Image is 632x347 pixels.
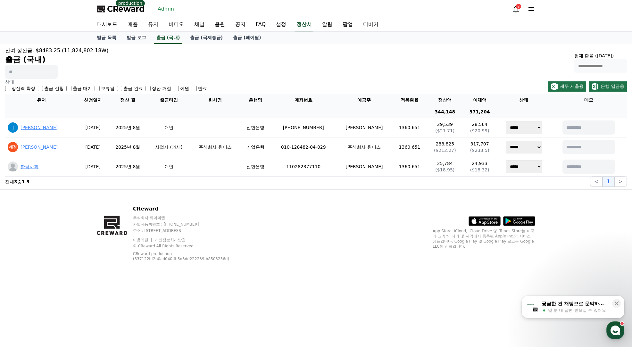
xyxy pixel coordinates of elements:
td: [DATE] [78,137,108,157]
a: 설정 [83,203,123,219]
p: ($20.99) [465,128,494,134]
img: ACg8ocIt0ydkE3obCPUm87_ziT833SW9mbspwqfb8T1DleSzxWQYhQ=s96-c [8,122,18,133]
a: 채널 [189,18,210,31]
td: 개인 [147,118,190,137]
p: ($18.32) [465,167,494,173]
th: 유저 [5,94,78,106]
a: 개인정보처리방침 [155,238,186,242]
td: 기업은행 [240,137,270,157]
a: 디버거 [358,18,384,31]
p: 상태 [5,79,207,85]
a: 대시보드 [92,18,122,31]
p: 29,539 [430,121,461,128]
th: 상태 [496,94,551,106]
button: 세무 제출용 [548,81,586,92]
p: 주소 : [STREET_ADDRESS] [133,228,245,233]
td: [PERSON_NAME] [336,157,392,177]
p: 344,148 [430,109,461,115]
p: ($233.5) [465,147,494,153]
p: ($21.71) [430,128,461,134]
p: ($18.95) [430,167,461,173]
button: > [614,177,627,187]
label: 출금 완료 [123,85,143,92]
a: CReward [97,4,145,14]
a: 알림 [317,18,337,31]
span: 은행 입금용 [601,84,624,89]
a: 황금사과 [21,164,38,169]
span: 대화 [59,213,66,218]
label: 이월 [180,85,189,92]
td: 신한은행 [240,157,270,177]
td: 사업자 (과세) [147,137,190,157]
p: ($212.27) [430,147,461,153]
th: 신청일자 [78,94,108,106]
a: 발급 목록 [92,32,121,44]
label: 만료 [198,85,207,92]
p: 주식회사 와이피랩 [133,215,245,220]
th: 은행명 [240,94,270,106]
span: 홈 [20,213,24,218]
p: 317,707 [465,141,494,147]
a: 정산서 [295,18,313,31]
p: 사업자등록번호 : [PHONE_NUMBER] [133,222,245,227]
a: 음원 [210,18,230,31]
button: 1 [603,177,614,187]
th: 출금타입 [147,94,190,106]
a: 설정 [271,18,291,31]
a: Admin [155,4,177,14]
p: CReward production (537122bf2b0ad040ffb5d3de222239fb8503256d) [133,251,236,261]
td: 010-128482-04-029 [270,137,336,157]
a: [PERSON_NAME] [21,145,58,150]
div: 7 [516,4,521,9]
a: 유저 [143,18,163,31]
th: 적용환율 [392,94,427,106]
th: 메모 [551,94,627,106]
span: $8483.25 (11,824,802.18₩) [36,47,109,54]
label: 출금 신청 [44,85,63,92]
p: CReward [133,205,245,213]
button: 은행 입금용 [589,81,627,92]
a: [PERSON_NAME] [21,125,58,130]
button: < [590,177,603,187]
a: 비디오 [163,18,189,31]
a: 이용약관 [133,238,153,242]
td: 110282377110 [270,157,336,177]
a: 출금 (페이팔) [228,32,266,44]
td: 1360.651 [392,118,427,137]
span: 잔여 정산금: [5,47,34,54]
p: 현재 환율 ([DATE]) [574,53,627,59]
a: 7 [512,5,520,13]
label: 정산 거절 [152,85,171,92]
td: 2025년 8월 [108,157,147,177]
td: 2025년 8월 [108,137,147,157]
p: 전체 중 - [5,178,29,185]
th: 회사명 [190,94,240,106]
a: 대화 [42,203,83,219]
td: 개인 [147,157,190,177]
th: 계좌번호 [270,94,336,106]
a: 출금 (국내) [154,32,183,44]
a: 발급 로그 [121,32,151,44]
img: profile_blank.webp [8,161,18,172]
a: 출금 (국제송금) [185,32,228,44]
a: 팝업 [337,18,358,31]
td: 주식회사 윈어스 [190,137,240,157]
td: 신한은행 [240,118,270,137]
label: 보류됨 [101,85,114,92]
strong: 1 [22,179,25,184]
a: 매출 [122,18,143,31]
a: 홈 [2,203,42,219]
label: 출금 대기 [73,85,92,92]
img: ACg8ocIDCAhHTQjfV_lafQELHVPsdG7VeKWVO9_2mqFlZI4NqPR76Q=s96-c [8,142,18,152]
td: [DATE] [78,157,108,177]
p: 288,825 [430,141,461,147]
td: 주식회사 윈어스 [336,137,392,157]
span: CReward [107,4,145,14]
p: 24,933 [465,160,494,167]
p: 28,564 [465,121,494,128]
p: 371,204 [465,109,494,115]
span: 세무 제출용 [560,84,584,89]
td: [PERSON_NAME] [336,118,392,137]
td: [DATE] [78,118,108,137]
p: 25,784 [430,160,461,167]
